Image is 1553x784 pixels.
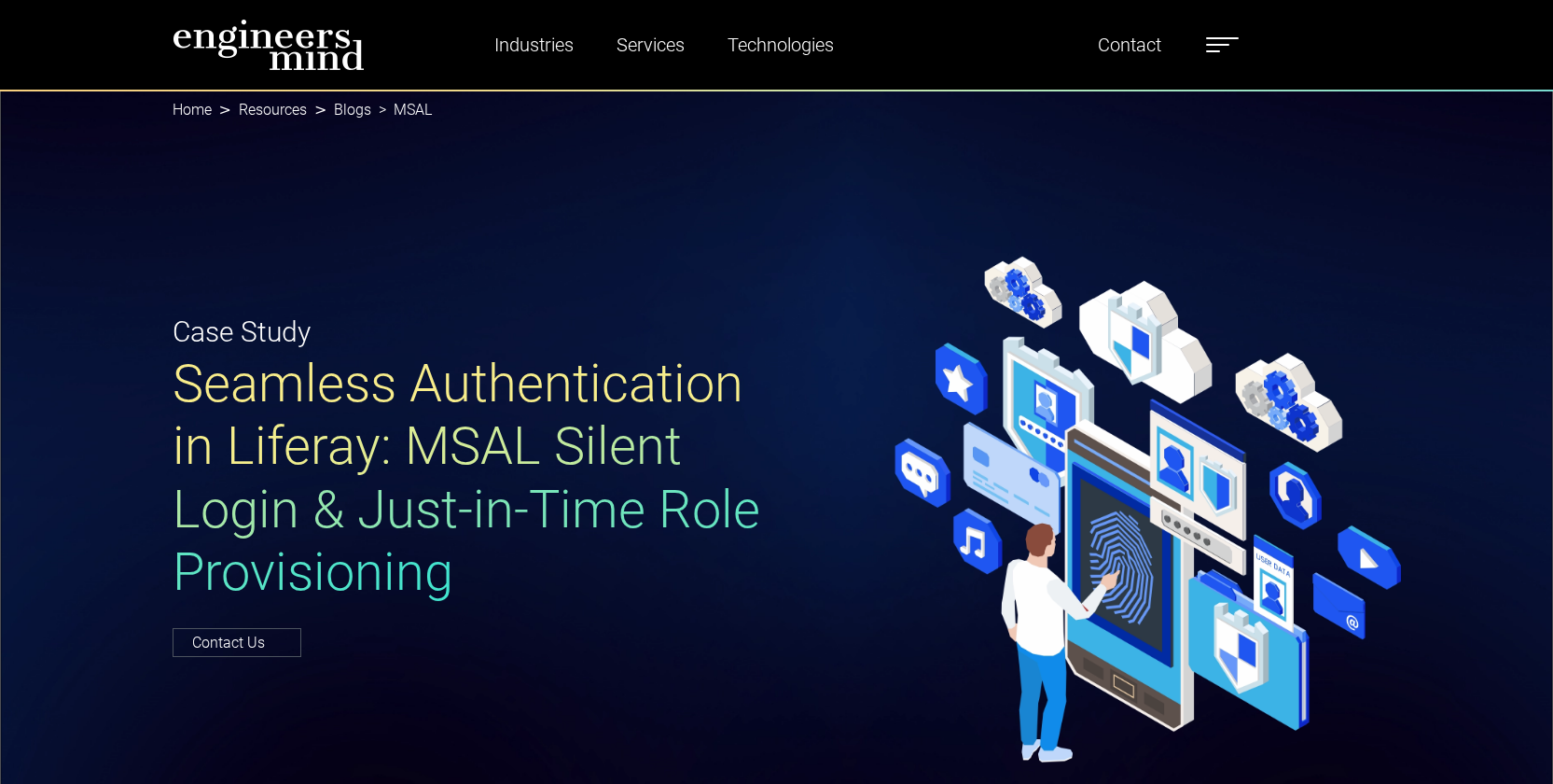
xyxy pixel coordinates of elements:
nav: breadcrumb [173,90,1381,131]
a: Home [173,101,212,119]
a: Resources [239,101,307,119]
a: Industries [487,23,581,66]
a: Technologies [720,23,841,66]
p: Case Study [173,311,766,353]
a: Services [609,23,692,66]
a: Blogs [334,101,371,119]
img: logo [173,19,365,71]
a: Contact [1090,23,1169,66]
a: Contact Us [173,628,301,657]
li: MSAL [371,99,432,121]
span: Seamless Authentication in Liferay: MSAL Silent Login & Just-in-Time Role Provisioning [173,353,760,603]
